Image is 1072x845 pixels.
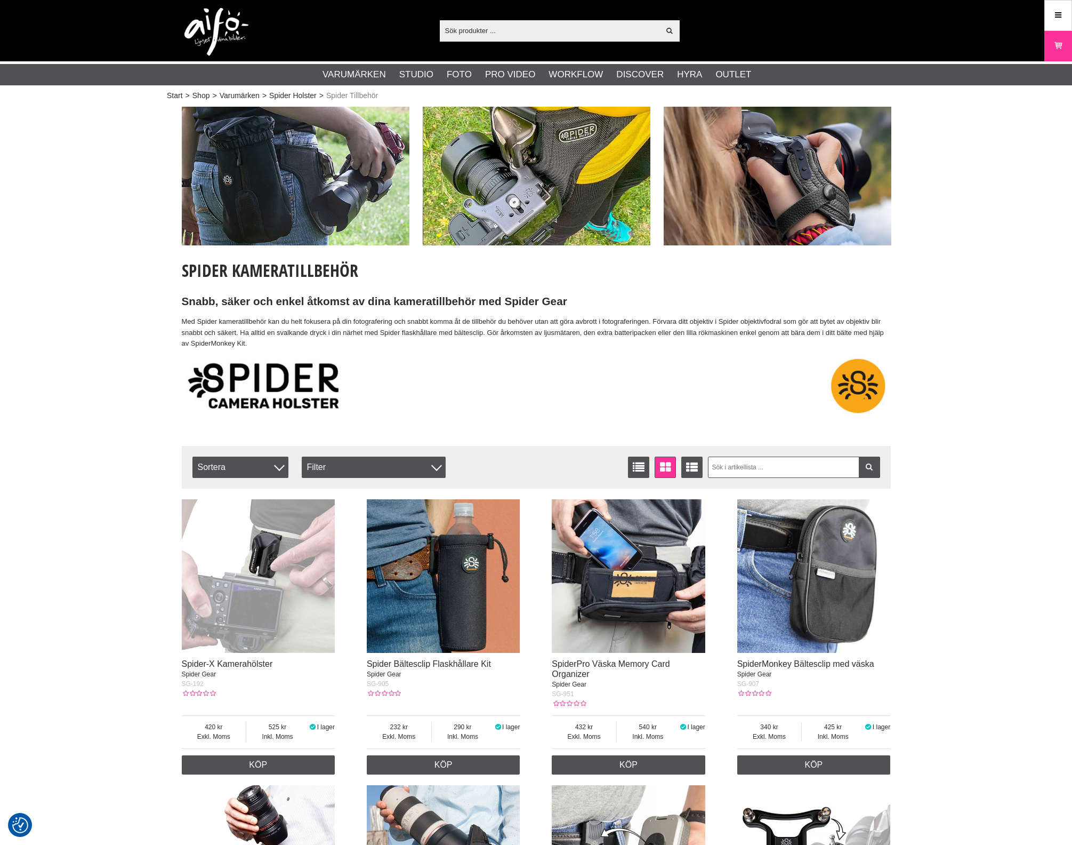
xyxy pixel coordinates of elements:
[628,457,649,478] a: Listvisning
[182,259,891,282] h1: Spider Kameratillbehör
[182,107,409,245] img: Annons:001 ban-spider-holster-001.jpg
[182,680,204,688] span: SG-192
[737,671,772,678] span: Spider Gear
[399,68,433,82] a: Studio
[182,356,891,416] img: Spider Camera Accessories
[182,294,891,309] h2: Snabb, säker och enkel åtkomst av dina kameratillbehör med Spider Gear
[447,68,472,82] a: Foto
[655,457,676,478] a: Fönstervisning
[552,659,670,679] a: SpiderPro Väska Memory Card Organizer
[440,22,660,38] input: Sök produkter ...
[184,8,248,56] img: logo.png
[737,722,802,732] span: 340
[552,681,586,688] span: Spider Gear
[617,722,679,732] span: 540
[246,722,309,732] span: 525
[552,690,574,698] span: SG-951
[677,68,702,82] a: Hyra
[326,90,378,101] span: Spider Tillbehör
[192,90,210,101] a: Shop
[432,722,494,732] span: 290
[802,732,864,742] span: Inkl. Moms
[802,722,864,732] span: 425
[319,90,324,101] span: >
[664,107,891,245] img: Annons:003 ban-spider-holster-003.jpg
[681,457,703,478] a: Utökad listvisning
[212,90,216,101] span: >
[367,499,520,653] img: Spider Bältesclip Flaskhållare Kit
[715,68,751,82] a: Outlet
[617,732,679,742] span: Inkl. Moms
[549,68,603,82] a: Workflow
[708,457,880,478] input: Sök i artikellista ...
[367,722,431,732] span: 232
[485,68,535,82] a: Pro Video
[182,316,891,349] p: Med Spider kameratillbehör kan du helt fokusera på din fotografering och snabbt komma åt de tillb...
[182,732,246,742] span: Exkl. Moms
[616,68,664,82] a: Discover
[737,659,874,668] a: SpiderMonkey Bältesclip med väska
[502,723,520,731] span: I lager
[552,699,586,708] div: Kundbetyg: 0
[423,107,650,245] img: Annons:002 ban-spider-holster-002.jpg
[737,732,802,742] span: Exkl. Moms
[737,499,891,653] img: SpiderMonkey Bältesclip med väska
[367,671,401,678] span: Spider Gear
[167,90,183,101] a: Start
[182,671,216,678] span: Spider Gear
[737,680,759,688] span: SG-907
[552,499,705,653] img: SpiderPro Väska Memory Card Organizer
[864,723,873,731] i: I lager
[269,90,317,101] a: Spider Holster
[859,457,880,478] a: Filtrera
[182,659,273,668] a: Spider-X Kamerahölster
[873,723,890,731] span: I lager
[737,755,891,775] a: Köp
[12,817,28,833] img: Revisit consent button
[494,723,502,731] i: I lager
[309,723,317,731] i: I lager
[552,732,616,742] span: Exkl. Moms
[367,689,401,698] div: Kundbetyg: 0
[367,755,520,775] a: Köp
[192,457,288,478] span: Sortera
[182,689,216,698] div: Kundbetyg: 0
[246,732,309,742] span: Inkl. Moms
[302,457,446,478] div: Filter
[182,755,335,775] a: Köp
[182,722,246,732] span: 420
[687,723,705,731] span: I lager
[220,90,260,101] a: Varumärken
[262,90,267,101] span: >
[737,689,771,698] div: Kundbetyg: 0
[182,499,335,653] img: Spider-X Kamerahölster
[186,90,190,101] span: >
[323,68,386,82] a: Varumärken
[432,732,494,742] span: Inkl. Moms
[367,732,431,742] span: Exkl. Moms
[367,659,491,668] a: Spider Bältesclip Flaskhållare Kit
[317,723,335,731] span: I lager
[679,723,688,731] i: I lager
[552,722,616,732] span: 432
[552,755,705,775] a: Köp
[367,680,389,688] span: SG-905
[12,816,28,835] button: Samtyckesinställningar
